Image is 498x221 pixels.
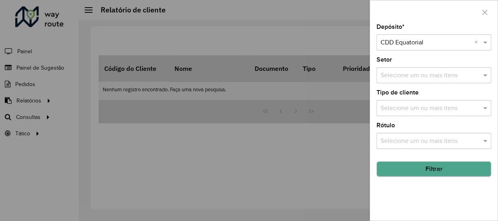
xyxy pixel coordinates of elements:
button: Filtrar [377,161,491,177]
label: Rótulo [377,121,395,130]
span: Clear all [474,38,481,47]
label: Depósito [377,22,405,32]
label: Tipo de cliente [377,88,419,97]
label: Setor [377,55,392,64]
